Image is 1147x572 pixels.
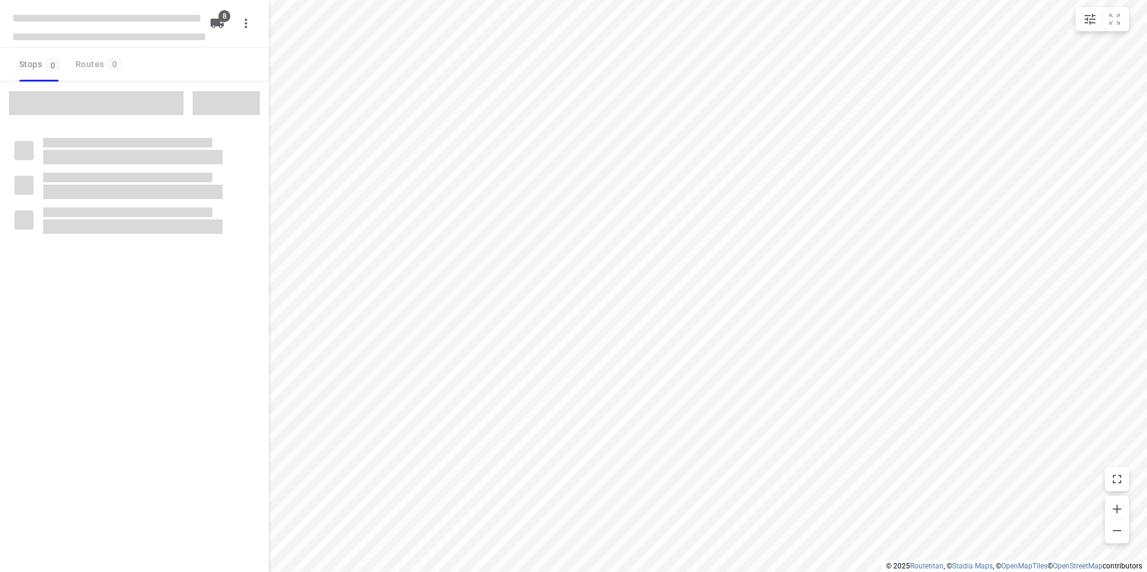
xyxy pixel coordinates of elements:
[1078,7,1102,31] button: Map settings
[1053,562,1103,570] a: OpenStreetMap
[886,562,1142,570] li: © 2025 , © , © © contributors
[1076,7,1129,31] div: small contained button group
[1001,562,1047,570] a: OpenMapTiles
[910,562,944,570] a: Routetitan
[952,562,993,570] a: Stadia Maps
